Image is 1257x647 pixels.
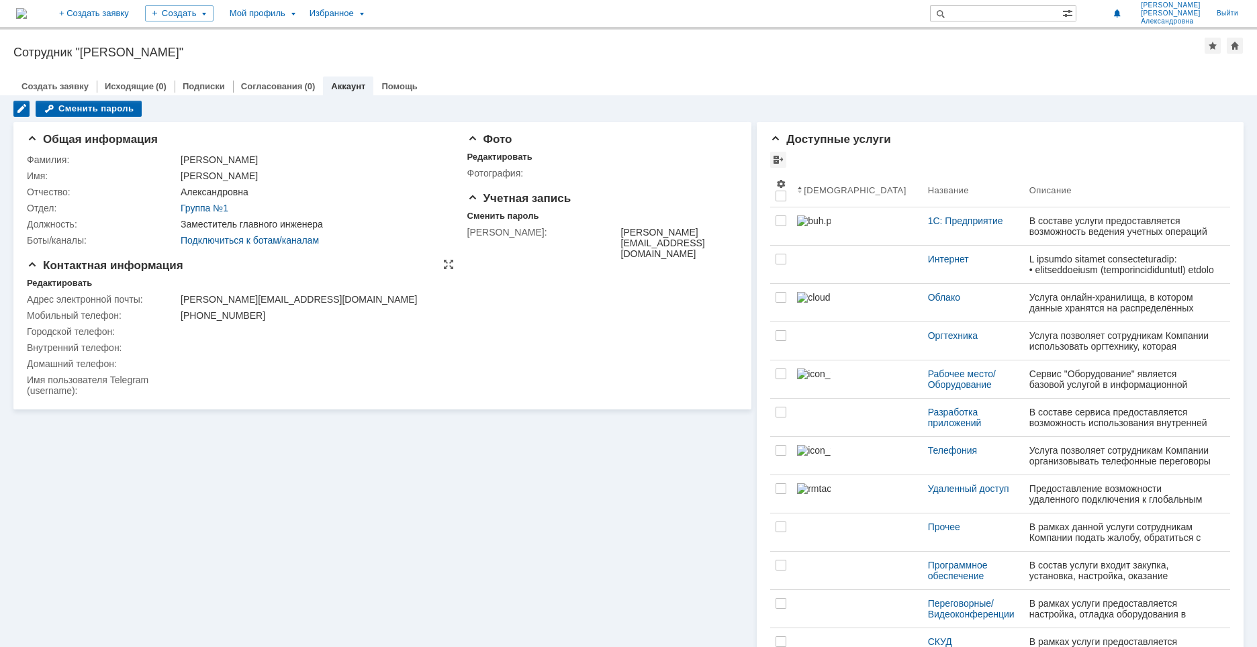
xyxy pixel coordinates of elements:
[1024,399,1219,436] a: В составе сервиса предоставляется возможность использования внутренней компетенции для мелкомасшт...
[16,8,27,19] a: Перейти на домашнюю страницу
[928,215,1019,226] div: 1С: Предприятие
[1141,17,1201,26] span: Александровна
[797,445,831,456] img: icon_vit_uslug_mini5.png
[928,185,969,195] div: Название
[467,192,571,205] span: Учетная запись
[181,235,319,246] a: Подключиться к ботам/каналам
[27,203,178,213] div: Отдел:
[467,168,618,179] div: Фотография:
[27,342,178,353] div: Внутренний телефон:
[1029,330,1214,481] div: Услуга позволяет сотрудникам Компании использовать оргтехнику, которая предоставляется сотруднику...
[443,259,454,270] div: На всю страницу
[27,375,178,396] div: Имя пользователя Telegram (username):
[797,215,831,226] img: buh.png
[27,219,178,230] div: Должность:
[923,437,1024,475] a: Телефония
[27,154,178,165] div: Фамилия:
[923,399,1024,436] a: Разработка приложений
[797,483,831,494] img: rmtacs.png
[1062,6,1076,19] span: Расширенный поиск
[1024,246,1219,283] a: L ipsumdo sitamet consecteturadip: • elitseddoeiusm (temporincididuntutl) etdolo m aliq Enimadmi ...
[1029,292,1214,442] div: Услуга онлайн-хранилища, в котором данные хранятся на распределённых серверах ЦОД (2-го уровня). ...
[331,81,365,91] a: Аккаунт
[792,173,922,207] th: [DEMOGRAPHIC_DATA]
[928,445,1019,456] div: Телефония
[770,152,786,168] div: Просмотреть архив
[776,179,786,189] span: Настройки
[27,235,178,246] div: Боты/каналы:
[792,360,922,398] a: icon_vit_uslug_mini13.png
[1029,560,1214,613] div: В состав услуги входит закупка, установка, настройка, оказание технической поддержки базового и с...
[27,358,178,369] div: Домашний телефон:
[467,211,539,221] div: Сменить пароль
[467,227,618,238] div: [PERSON_NAME]:
[1024,207,1219,245] a: В составе услуги предоставляется возможность ведения учетных операций и единой базы данных по бух...
[621,227,733,259] div: [PERSON_NAME][EMAIL_ADDRESS][DOMAIN_NAME]
[181,170,447,181] div: [PERSON_NAME]
[923,284,1024,321] a: Облако
[1024,284,1219,321] a: Услуга онлайн-хранилища, в котором данные хранятся на распределённых серверах ЦОД (2-го уровня). ...
[181,154,447,165] div: [PERSON_NAME]
[923,322,1024,360] a: Оргтехника
[923,552,1024,589] a: Программное обеспечение
[923,207,1024,245] a: 1С: Предприятие
[792,284,922,321] a: cloud.png
[183,81,225,91] a: Подписки
[181,187,447,197] div: Александровна
[27,133,158,146] span: Общая информация
[1024,437,1219,475] a: Услуга позволяет сотрудникам Компании организовывать телефонные переговоры с внутренними и внешни...
[792,475,922,513] a: rmtacs.png
[1227,38,1243,54] div: Сделать домашней страницей
[145,5,214,21] div: Создать
[928,330,1019,341] div: Оргтехника
[1029,368,1214,562] div: Сервис "Оборудование" является базовой услугой в информационной системе ГК ОАО "ГИАП". Он предост...
[27,310,178,321] div: Мобильный телефон:
[381,81,417,91] a: Помощь
[923,360,1024,398] a: Рабочее место/Оборудование
[27,187,178,197] div: Отчество:
[467,133,512,146] span: Фото
[27,294,178,305] div: Адрес электронной почты:
[1024,360,1219,398] a: Сервис "Оборудование" является базовой услугой в информационной системе ГК ОАО "ГИАП". Он предост...
[27,326,178,337] div: Городской телефон:
[928,636,1019,647] div: СКУД
[797,368,831,379] img: icon_vit_uslug_mini13.png
[1024,513,1219,551] a: В рамках данной услуги сотрудникам Компании подать жалобу, обратиться с проблемой, которая не пре...
[1029,254,1214,447] div: L ipsumdo sitamet consecteturadip: • elitseddoeiusm (temporincididuntutl) etdolo m aliq Enimadmi ...
[928,598,1019,619] div: Переговорные/Видеоконференции
[928,407,1019,428] div: Разработка приложений
[13,46,1205,59] div: Сотрудник "[PERSON_NAME]"
[181,294,447,305] div: [PERSON_NAME][EMAIL_ADDRESS][DOMAIN_NAME]
[1024,475,1219,513] a: Предоставление возможности удаленного подключения к глобальным системам со стороны локаций, а так...
[797,292,831,303] img: cloud.png
[923,475,1024,513] a: Удаленный доступ
[1024,552,1219,589] a: В состав услуги входит закупка, установка, настройка, оказание технической поддержки базового и с...
[181,310,447,321] div: [PHONE_NUMBER]
[181,219,447,230] div: Заместитель главного инженера
[923,173,1024,207] th: Название
[1024,590,1219,628] a: В рамках услуги предоставляется настройка, отладка оборудования в переговорных комнатах и оказани...
[923,246,1024,283] a: Интернет
[1024,322,1219,360] a: Услуга позволяет сотрудникам Компании использовать оргтехнику, которая предоставляется сотруднику...
[1029,185,1072,195] div: Описание
[770,133,890,146] span: Доступные услуги
[1141,9,1201,17] span: [PERSON_NAME]
[1029,483,1214,548] div: Предоставление возможности удаленного подключения к глобальным системам со стороны локаций, а так...
[27,278,92,289] div: Редактировать
[1029,445,1214,520] div: Услуга позволяет сотрудникам Компании организовывать телефонные переговоры с внутренними и внешни...
[27,170,178,181] div: Имя:
[804,185,906,195] div: [DEMOGRAPHIC_DATA]
[1141,1,1201,9] span: [PERSON_NAME]
[27,259,183,272] span: Контактная информация
[792,437,922,475] a: icon_vit_uslug_mini5.png
[467,152,532,162] div: Редактировать
[1205,38,1221,54] div: Добавить в избранное
[304,81,315,91] div: (0)
[928,483,1019,494] div: Удаленный доступ
[923,513,1024,551] a: Прочее
[1029,521,1214,564] div: В рамках данной услуги сотрудникам Компании подать жалобу, обратиться с проблемой, которая не пре...
[13,101,30,117] div: Редактировать
[792,207,922,245] a: buh.png
[181,203,228,213] a: Группа №1
[21,81,89,91] a: Создать заявку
